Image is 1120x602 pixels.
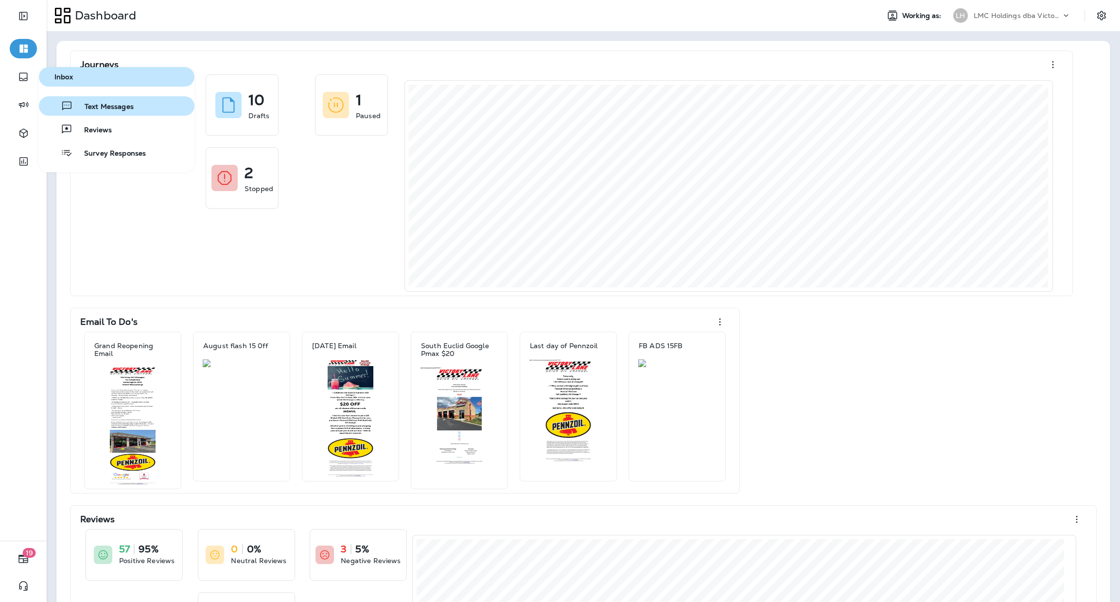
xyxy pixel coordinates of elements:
span: Inbox [43,73,191,81]
p: 0% [247,544,261,554]
p: FB ADS 15FB [639,342,683,350]
p: August flash 15 0ff [203,342,268,350]
p: Email To Do's [80,317,138,327]
p: 1 [356,95,362,105]
p: 3 [341,544,347,554]
p: Grand Reopening Email [94,342,171,357]
p: Last day of Pennzoil [530,342,597,350]
button: Survey Responses [39,143,194,162]
span: 19 [23,548,36,558]
button: Expand Sidebar [10,6,37,26]
span: Survey Responses [72,149,146,159]
p: 5% [355,544,368,554]
p: [DATE] Email [312,342,356,350]
img: 3c0b32e0-44db-4965-ab64-3213619dd49a.jpg [638,359,716,367]
p: LMC Holdings dba Victory Lane Quick Oil Change [974,12,1061,19]
img: 09f4fe77-ef55-4b32-bb6b-db2e6c30621c.jpg [420,367,498,464]
span: Reviews [72,126,112,135]
button: Text Messages [39,96,194,116]
button: Settings [1093,7,1110,24]
p: Drafts [248,111,270,121]
p: Paused [356,111,381,121]
span: Working as: [902,12,944,20]
p: Journeys [80,60,119,70]
button: Reviews [39,120,194,139]
img: 98be536b-caa9-4046-b3fa-6ac46fa93aab.jpg [203,359,280,367]
p: 57 [119,544,130,554]
button: Inbox [39,67,194,87]
p: 10 [248,95,264,105]
p: Stopped [245,184,273,194]
span: Text Messages [73,103,134,112]
p: Negative Reviews [341,556,401,566]
p: Dashboard [71,8,136,23]
p: Reviews [80,514,115,524]
p: 95% [139,544,158,554]
p: Positive Reviews [119,556,175,566]
img: 5dc9822c-eed7-4f35-b92c-e7e9c21dd492.jpg [529,359,607,462]
div: LH [953,8,968,23]
img: 941cf96c-31e2-4035-8594-13deb6736daf.jpg [312,359,389,477]
p: Neutral Reviews [231,556,286,566]
p: South Euclid Google Pmax $20 [421,342,498,357]
p: 2 [245,168,253,178]
img: adc5c528-a5f3-41d6-b819-aadf7d0d8327.jpg [94,367,172,485]
p: 0 [231,544,238,554]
